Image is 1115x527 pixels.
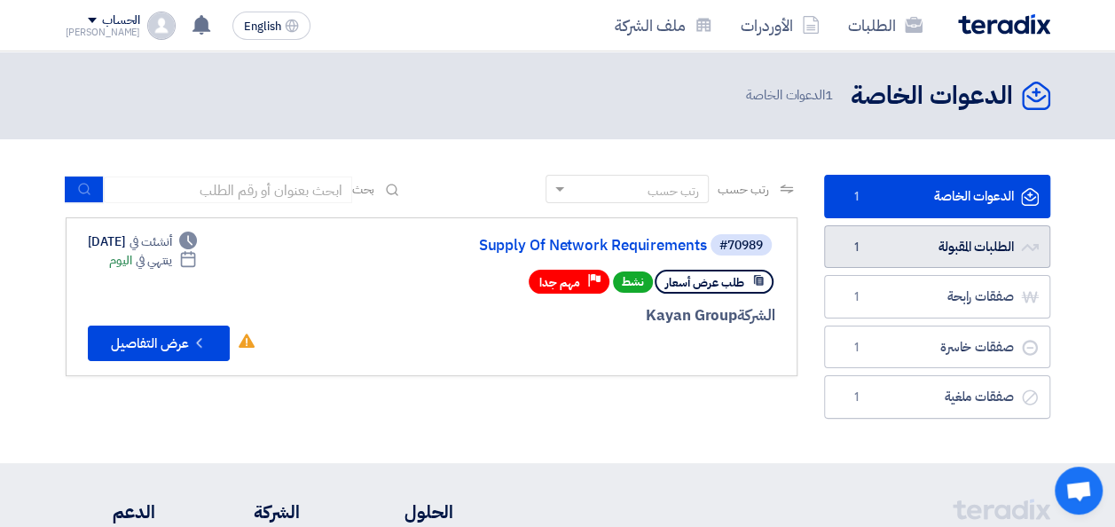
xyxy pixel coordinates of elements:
[232,12,310,40] button: English
[104,177,352,203] input: ابحث بعنوان أو رقم الطلب
[613,271,653,293] span: نشط
[244,20,281,33] span: English
[726,4,834,46] a: الأوردرات
[746,85,836,106] span: الدعوات الخاصة
[824,375,1050,419] a: صفقات ملغية1
[539,274,580,291] span: مهم جدا
[648,182,699,201] div: رتب حسب
[352,180,375,199] span: بحث
[846,339,868,357] span: 1
[208,499,300,525] li: الشركة
[824,175,1050,218] a: الدعوات الخاصة1
[665,274,744,291] span: طلب عرض أسعار
[349,304,775,327] div: Kayan Group
[824,225,1050,269] a: الطلبات المقبولة1
[601,4,726,46] a: ملف الشركة
[109,251,197,270] div: اليوم
[846,239,868,256] span: 1
[88,326,230,361] button: عرض التفاصيل
[846,288,868,306] span: 1
[353,499,453,525] li: الحلول
[719,240,763,252] div: #70989
[824,326,1050,369] a: صفقات خاسرة1
[1055,467,1103,515] a: Open chat
[66,28,141,37] div: [PERSON_NAME]
[834,4,937,46] a: الطلبات
[737,304,775,326] span: الشركة
[88,232,198,251] div: [DATE]
[958,14,1050,35] img: Teradix logo
[130,232,172,251] span: أنشئت في
[718,180,768,199] span: رتب حسب
[136,251,172,270] span: ينتهي في
[66,499,155,525] li: الدعم
[147,12,176,40] img: profile_test.png
[851,79,1013,114] h2: الدعوات الخاصة
[352,238,707,254] a: Supply Of Network Requirements
[846,389,868,406] span: 1
[102,13,140,28] div: الحساب
[824,275,1050,319] a: صفقات رابحة1
[846,188,868,206] span: 1
[825,85,833,105] span: 1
